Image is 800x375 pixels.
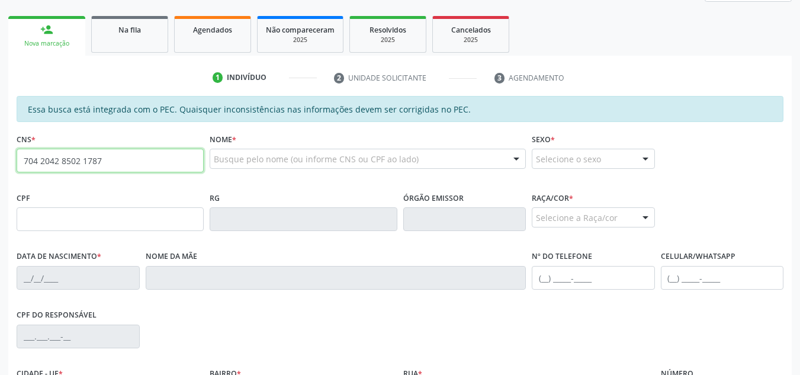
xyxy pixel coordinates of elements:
span: Busque pelo nome (ou informe CNS ou CPF ao lado) [214,153,419,165]
label: CNS [17,130,36,149]
label: Sexo [532,130,555,149]
div: Indivíduo [227,72,266,83]
span: Agendados [193,25,232,35]
span: Cancelados [451,25,491,35]
div: 2025 [441,36,500,44]
label: CPF [17,189,30,207]
label: Nº do Telefone [532,248,592,266]
label: Órgão emissor [403,189,464,207]
label: Nome da mãe [146,248,197,266]
div: Nova marcação [17,39,77,48]
span: Selecione o sexo [536,153,601,165]
div: person_add [40,23,53,36]
input: __/__/____ [17,266,140,290]
label: Data de nascimento [17,248,101,266]
div: 2025 [266,36,335,44]
label: Raça/cor [532,189,573,207]
span: Não compareceram [266,25,335,35]
label: Celular/WhatsApp [661,248,735,266]
input: ___.___.___-__ [17,325,140,348]
div: 2025 [358,36,417,44]
span: Resolvidos [370,25,406,35]
div: 1 [213,72,223,83]
span: Selecione a Raça/cor [536,211,618,224]
div: Essa busca está integrada com o PEC. Quaisquer inconsistências nas informações devem ser corrigid... [17,96,783,122]
label: Nome [210,130,236,149]
input: (__) _____-_____ [532,266,655,290]
input: (__) _____-_____ [661,266,784,290]
label: RG [210,189,220,207]
span: Na fila [118,25,141,35]
label: CPF do responsável [17,306,97,325]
